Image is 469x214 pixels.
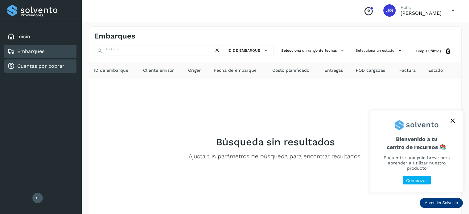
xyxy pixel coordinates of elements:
button: close, [448,116,457,125]
a: Inicio [17,34,30,39]
button: Selecciona un estado [353,46,406,56]
div: Inicio [4,30,76,43]
p: Aprender Solvento [425,200,458,205]
p: centro de recursos 📚 [378,144,455,151]
p: JESUS GARCIA HERNANDEZ [401,10,442,16]
h2: Búsqueda sin resultados [216,136,335,148]
p: Ajusta tus parámetros de búsqueda para encontrar resultados. [189,153,362,160]
div: Aprender Solvento [420,198,463,208]
span: Factura [399,67,416,74]
button: ID de embarque [226,46,271,55]
span: ID de embarque [228,48,260,53]
p: Comenzar [406,178,427,183]
button: Comenzar [403,176,431,185]
div: Aprender Solvento [370,111,463,192]
button: Selecciona un rango de fechas [279,46,348,56]
span: POD cargadas [356,67,385,74]
div: Cuentas por cobrar [4,59,76,73]
span: Limpiar filtros [416,48,441,54]
span: Origen [188,67,202,74]
span: ID de embarque [94,67,128,74]
span: Fecha de embarque [214,67,257,74]
a: Cuentas por cobrar [17,63,64,69]
p: Hola, [401,5,442,10]
span: Entregas [324,67,343,74]
p: Encuentre una guía breve para aprender a utilizar nuestro producto [378,155,455,171]
div: Embarques [4,45,76,58]
h4: Embarques [94,32,135,41]
a: Embarques [17,48,44,54]
span: Bienvenido a tu [378,136,455,150]
span: Estado [428,67,443,74]
button: Limpiar filtros [411,46,456,57]
span: Cliente emisor [143,67,174,74]
p: Proveedores [21,13,74,17]
span: Costo planificado [272,67,309,74]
